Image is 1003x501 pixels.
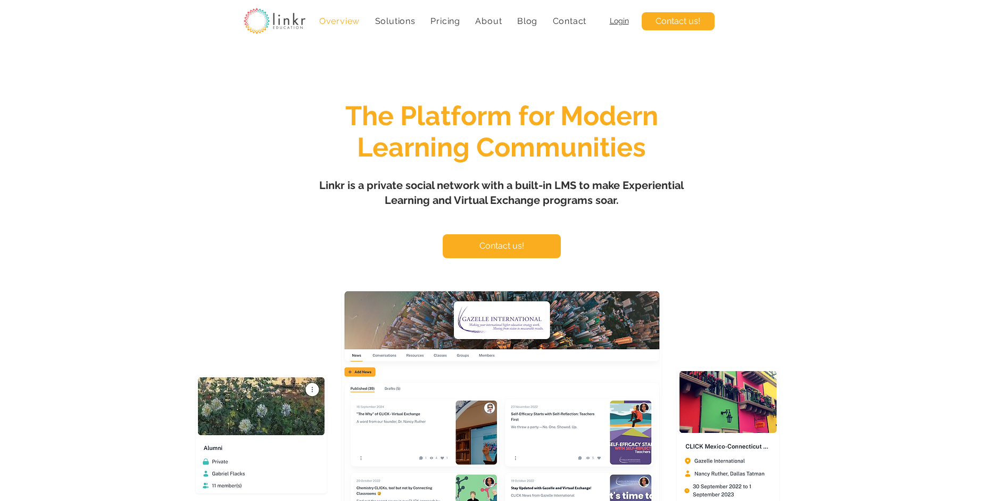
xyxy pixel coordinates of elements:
[244,8,305,34] img: linkr_logo_transparentbg.png
[375,16,416,26] span: Solutions
[314,11,592,31] nav: Site
[314,11,366,31] a: Overview
[197,376,326,492] img: linkr hero 4.png
[430,16,460,26] span: Pricing
[642,12,715,30] a: Contact us!
[479,240,524,252] span: Contact us!
[517,16,537,26] span: Blog
[553,16,587,26] span: Contact
[443,234,561,258] a: Contact us!
[610,17,629,25] a: Login
[319,16,360,26] span: Overview
[369,11,421,31] div: Solutions
[425,11,466,31] a: Pricing
[512,11,543,31] a: Blog
[319,179,684,207] span: Linkr is a private social network with a built-in LMS to make Experiential Learning and Virtual E...
[656,15,700,27] span: Contact us!
[547,11,592,31] a: Contact
[475,16,502,26] span: About
[345,100,658,163] span: The Platform for Modern Learning Communities
[470,11,508,31] div: About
